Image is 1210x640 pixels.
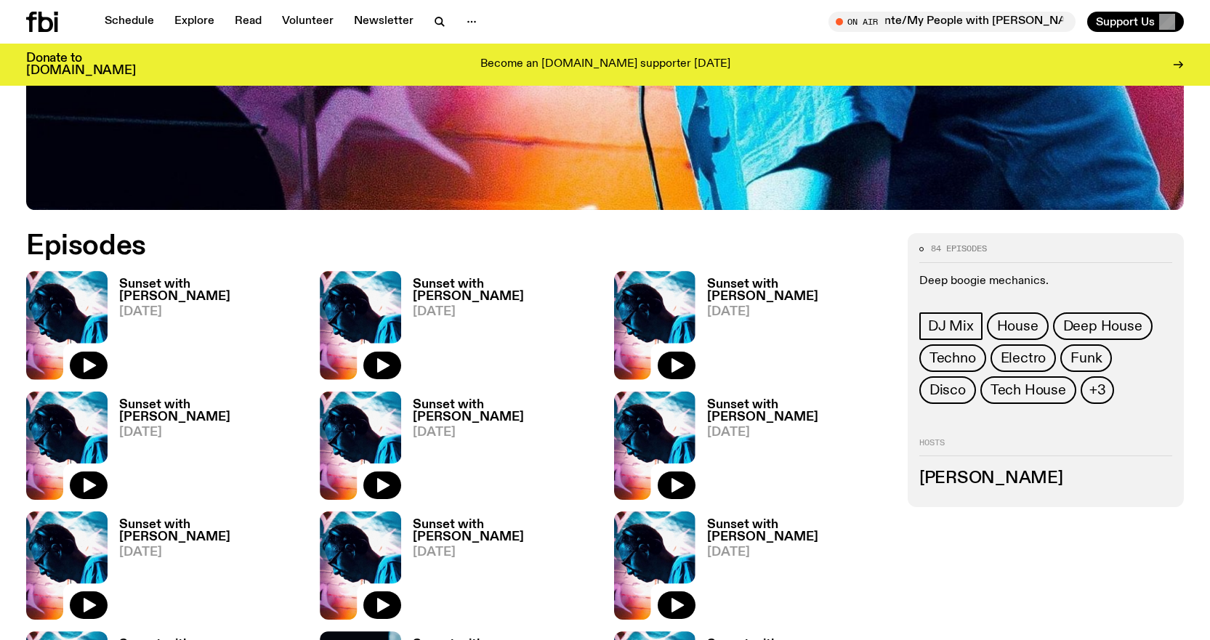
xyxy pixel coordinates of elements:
[119,399,302,424] h3: Sunset with [PERSON_NAME]
[919,275,1172,288] p: Deep boogie mechanics.
[119,278,302,303] h3: Sunset with [PERSON_NAME]
[929,382,966,398] span: Disco
[1081,376,1115,404] button: +3
[119,306,302,318] span: [DATE]
[413,399,596,424] h3: Sunset with [PERSON_NAME]
[1063,318,1142,334] span: Deep House
[166,12,223,32] a: Explore
[707,306,890,318] span: [DATE]
[26,392,108,500] img: Simon Caldwell stands side on, looking downwards. He has headphones on. Behind him is a brightly ...
[413,546,596,559] span: [DATE]
[987,312,1049,340] a: House
[695,278,890,379] a: Sunset with [PERSON_NAME][DATE]
[707,426,890,439] span: [DATE]
[273,12,342,32] a: Volunteer
[119,519,302,543] h3: Sunset with [PERSON_NAME]
[1087,12,1184,32] button: Support Us
[614,271,695,379] img: Simon Caldwell stands side on, looking downwards. He has headphones on. Behind him is a brightly ...
[919,471,1172,487] h3: [PERSON_NAME]
[1001,350,1046,366] span: Electro
[119,426,302,439] span: [DATE]
[614,392,695,500] img: Simon Caldwell stands side on, looking downwards. He has headphones on. Behind him is a brightly ...
[931,245,987,253] span: 84 episodes
[707,519,890,543] h3: Sunset with [PERSON_NAME]
[413,519,596,543] h3: Sunset with [PERSON_NAME]
[413,306,596,318] span: [DATE]
[26,233,792,259] h2: Episodes
[919,439,1172,456] h2: Hosts
[991,382,1066,398] span: Tech House
[119,546,302,559] span: [DATE]
[320,271,401,379] img: Simon Caldwell stands side on, looking downwards. He has headphones on. Behind him is a brightly ...
[980,376,1076,404] a: Tech House
[919,312,983,340] a: DJ Mix
[707,399,890,424] h3: Sunset with [PERSON_NAME]
[828,12,1076,32] button: On AirMi Gente/My People with [PERSON_NAME]
[108,399,302,500] a: Sunset with [PERSON_NAME][DATE]
[401,519,596,620] a: Sunset with [PERSON_NAME][DATE]
[320,392,401,500] img: Simon Caldwell stands side on, looking downwards. He has headphones on. Behind him is a brightly ...
[226,12,270,32] a: Read
[997,318,1038,334] span: House
[1070,350,1102,366] span: Funk
[401,278,596,379] a: Sunset with [PERSON_NAME][DATE]
[929,350,976,366] span: Techno
[26,271,108,379] img: Simon Caldwell stands side on, looking downwards. He has headphones on. Behind him is a brightly ...
[1089,382,1106,398] span: +3
[695,399,890,500] a: Sunset with [PERSON_NAME][DATE]
[1060,344,1112,372] a: Funk
[108,278,302,379] a: Sunset with [PERSON_NAME][DATE]
[707,546,890,559] span: [DATE]
[320,511,401,620] img: Simon Caldwell stands side on, looking downwards. He has headphones on. Behind him is a brightly ...
[707,278,890,303] h3: Sunset with [PERSON_NAME]
[96,12,163,32] a: Schedule
[919,344,986,372] a: Techno
[695,519,890,620] a: Sunset with [PERSON_NAME][DATE]
[26,511,108,620] img: Simon Caldwell stands side on, looking downwards. He has headphones on. Behind him is a brightly ...
[108,519,302,620] a: Sunset with [PERSON_NAME][DATE]
[1053,312,1153,340] a: Deep House
[401,399,596,500] a: Sunset with [PERSON_NAME][DATE]
[413,426,596,439] span: [DATE]
[919,376,976,404] a: Disco
[345,12,422,32] a: Newsletter
[991,344,1057,372] a: Electro
[480,58,730,71] p: Become an [DOMAIN_NAME] supporter [DATE]
[928,318,974,334] span: DJ Mix
[26,52,136,77] h3: Donate to [DOMAIN_NAME]
[413,278,596,303] h3: Sunset with [PERSON_NAME]
[1096,15,1155,28] span: Support Us
[614,511,695,620] img: Simon Caldwell stands side on, looking downwards. He has headphones on. Behind him is a brightly ...
[844,16,1068,27] span: Tune in live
